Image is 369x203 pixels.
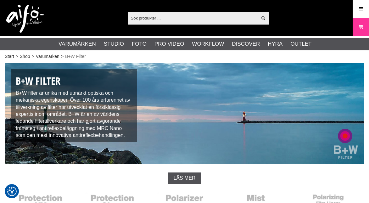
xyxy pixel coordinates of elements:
[16,74,132,88] h1: B+W Filter
[61,53,64,60] span: >
[128,13,258,23] input: Sök produkter ...
[5,63,364,164] img: B+W Filter
[6,5,44,33] img: logo.png
[31,53,34,60] span: >
[232,40,260,48] a: Discover
[104,40,124,48] a: Studio
[7,186,17,197] button: Samtyckesinställningar
[5,53,14,60] a: Start
[154,40,184,48] a: Pro Video
[11,69,137,142] div: B+W filter är unika med utmärkt optiska och mekaniska egenskaper. Över 100 års erfarenhet av till...
[192,40,224,48] a: Workflow
[290,40,311,48] a: Outlet
[36,53,59,60] a: Varumärken
[20,53,30,60] a: Shop
[7,187,17,196] img: Revisit consent button
[59,40,96,48] a: Varumärken
[16,53,18,60] span: >
[268,40,282,48] a: Hyra
[173,175,195,181] span: Läs mer
[132,40,147,48] a: Foto
[65,53,86,60] span: B+W Filter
